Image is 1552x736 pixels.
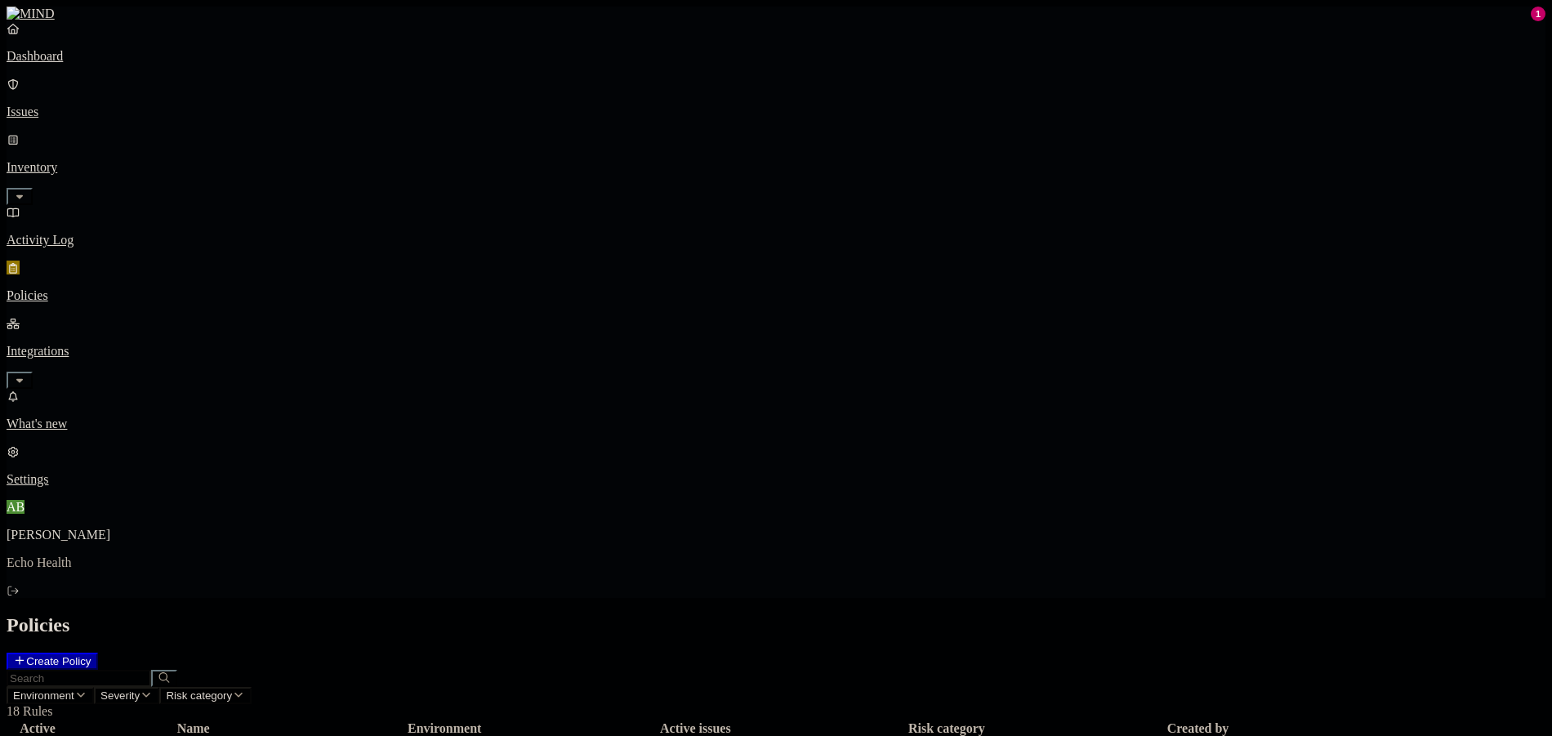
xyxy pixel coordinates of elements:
img: MIND [7,7,55,21]
a: Integrations [7,316,1545,386]
a: Settings [7,444,1545,487]
a: Activity Log [7,205,1545,248]
div: 1 [1531,7,1545,21]
div: Active issues [572,721,819,736]
a: MIND [7,7,1545,21]
p: Policies [7,288,1545,303]
span: AB [7,500,25,514]
div: Environment [320,721,569,736]
a: Inventory [7,132,1545,203]
a: Dashboard [7,21,1545,64]
span: Severity [100,689,140,702]
span: Risk category [166,689,232,702]
button: Create Policy [7,653,98,670]
p: Integrations [7,344,1545,359]
span: Environment [13,689,74,702]
p: What's new [7,417,1545,431]
p: Issues [7,105,1545,119]
a: Issues [7,77,1545,119]
div: Name [69,721,317,736]
p: [PERSON_NAME] [7,528,1545,542]
a: Policies [7,261,1545,303]
div: Active [9,721,66,736]
p: Inventory [7,160,1545,175]
input: Search [7,670,151,687]
div: Created by [1074,721,1322,736]
span: 18 Rules [7,704,52,718]
p: Settings [7,472,1545,487]
p: Activity Log [7,233,1545,248]
a: What's new [7,389,1545,431]
p: Dashboard [7,49,1545,64]
p: Echo Health [7,555,1545,570]
div: Risk category [823,721,1071,736]
h2: Policies [7,614,1545,636]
